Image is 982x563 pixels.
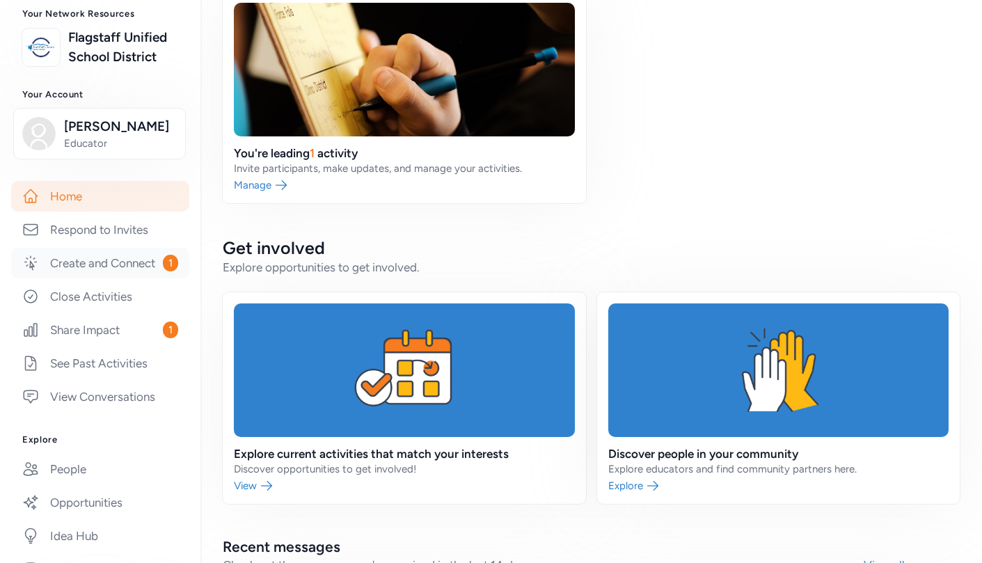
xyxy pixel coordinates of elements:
a: Share Impact1 [11,315,189,345]
a: See Past Activities [11,348,189,379]
span: 1 [163,255,178,271]
a: Create and Connect1 [11,248,189,278]
div: Explore opportunities to get involved. [223,259,960,276]
h3: Your Network Resources [22,8,178,19]
h2: Get involved [223,237,960,259]
a: View Conversations [11,381,189,412]
a: Respond to Invites [11,214,189,245]
a: Close Activities [11,281,189,312]
span: 1 [163,322,178,338]
a: Flagstaff Unified School District [68,28,178,67]
h3: Your Account [22,89,178,100]
a: People [11,454,189,484]
a: Idea Hub [11,521,189,551]
a: Opportunities [11,487,189,518]
h2: Recent messages [223,537,864,557]
button: [PERSON_NAME]Educator [13,108,186,159]
span: [PERSON_NAME] [64,117,177,136]
img: logo [26,32,56,63]
a: Home [11,181,189,212]
span: Educator [64,136,177,150]
h3: Explore [22,434,178,445]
